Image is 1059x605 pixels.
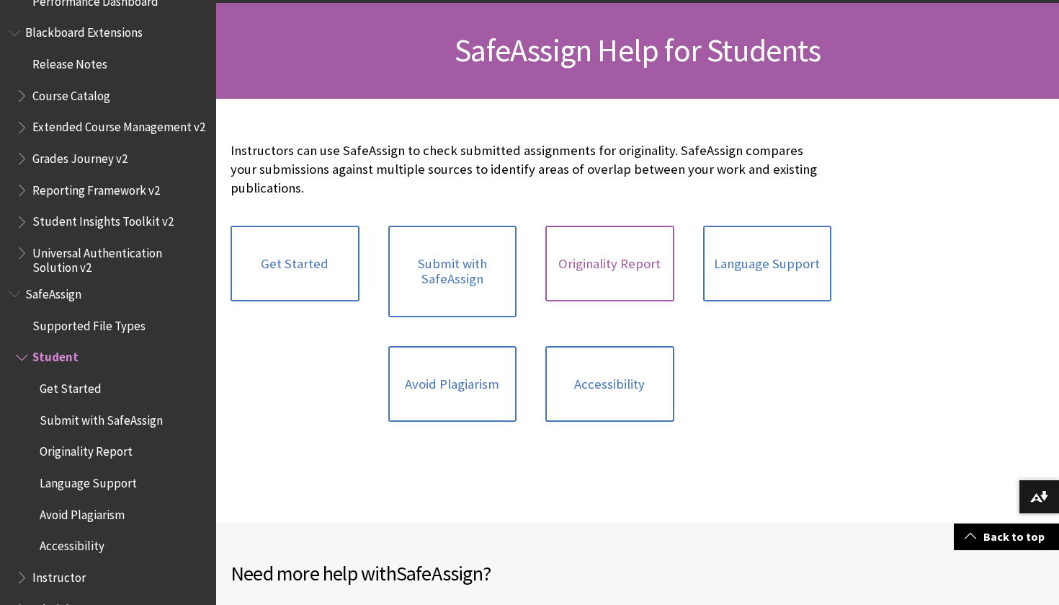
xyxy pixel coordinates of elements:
span: Submit with SafeAssign [40,408,163,428]
a: Originality Report [545,226,674,302]
span: Originality Report [40,440,133,459]
span: Course Catalog [32,84,110,103]
p: Instructors can use SafeAssign to check submitted assignments for originality. SafeAssign compare... [231,141,831,198]
span: Grades Journey v2 [32,146,128,166]
span: SafeAssign [25,282,81,301]
span: Avoid Plagiarism [40,503,125,522]
span: Blackboard Extensions [25,21,143,40]
span: Release Notes [32,52,107,71]
span: Language Support [40,471,137,490]
nav: Book outline for Blackboard Extensions [9,21,207,275]
h2: Need more help with ? [231,558,638,588]
a: Back to top [954,524,1059,550]
a: Avoid Plagiarism [388,346,517,423]
span: SafeAssign [396,560,483,586]
span: Student [32,345,79,365]
a: Get Started [231,226,359,302]
span: SafeAssign Help for Students [455,30,821,70]
span: Universal Authentication Solution v2 [32,241,206,275]
span: Supported File Types [32,314,146,333]
span: Accessibility [40,534,104,554]
span: Reporting Framework v2 [32,178,160,198]
a: Language Support [703,226,832,302]
span: Extended Course Management v2 [32,115,205,135]
span: Get Started [40,376,102,396]
span: Student Insights Toolkit v2 [32,210,174,229]
a: Submit with SafeAssign [388,226,517,317]
span: Instructor [32,565,86,585]
a: Accessibility [545,346,674,423]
